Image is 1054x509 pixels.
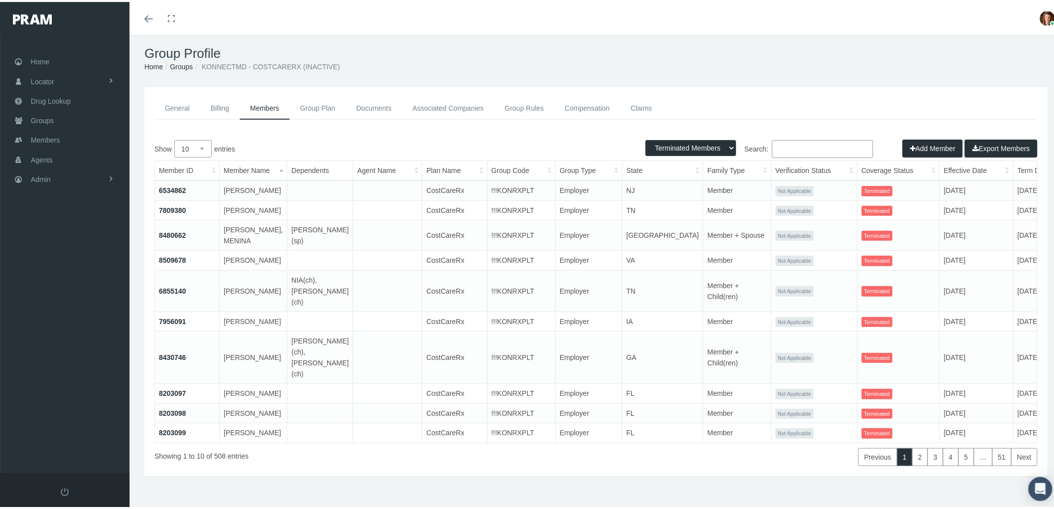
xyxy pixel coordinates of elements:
[159,204,186,212] a: 7809380
[622,159,703,178] th: State: activate to sort column ascending
[487,421,555,441] td: !!!KONRXPLT
[159,387,186,395] a: 8203097
[487,178,555,198] td: !!!KONRXPLT
[13,12,52,22] img: PRAM_20_x_78.png
[862,229,893,239] span: Terminated
[346,95,402,118] a: Documents
[940,421,1014,441] td: [DATE]
[555,268,622,310] td: Employer
[772,138,873,156] input: Search:
[776,204,814,214] span: Not Applicable
[965,138,1038,156] button: Export Members
[220,382,287,402] td: [PERSON_NAME]
[487,159,555,178] th: Group Code: activate to sort column ascending
[422,159,487,178] th: Plan Name: activate to sort column ascending
[940,401,1014,421] td: [DATE]
[940,268,1014,310] td: [DATE]
[776,387,814,397] span: Not Applicable
[487,310,555,330] td: !!!KONRXPLT
[555,310,622,330] td: Employer
[940,218,1014,249] td: [DATE]
[862,351,893,361] span: Terminated
[703,249,771,269] td: Member
[703,421,771,441] td: Member
[555,330,622,382] td: Employer
[159,229,186,237] a: 8480662
[903,138,963,156] button: Add Member
[862,387,893,397] span: Terminated
[487,268,555,310] td: !!!KONRXPLT
[494,95,554,118] a: Group Rules
[555,401,622,421] td: Employer
[287,330,353,382] td: [PERSON_NAME](ch), [PERSON_NAME](ch)
[154,95,200,118] a: General
[422,198,487,218] td: CostCareRx
[555,421,622,441] td: Employer
[776,407,814,417] span: Not Applicable
[200,95,240,118] a: Billing
[422,401,487,421] td: CostCareRx
[857,159,939,178] th: Coverage Status: activate to sort column ascending
[622,249,703,269] td: VA
[622,178,703,198] td: NJ
[31,70,54,89] span: Locator
[596,138,874,156] label: Search:
[862,254,893,264] span: Terminated
[422,421,487,441] td: CostCareRx
[31,149,53,168] span: Agents
[287,268,353,310] td: NIA(ch), [PERSON_NAME](ch)
[240,95,289,118] a: Members
[220,249,287,269] td: [PERSON_NAME]
[422,310,487,330] td: CostCareRx
[703,178,771,198] td: Member
[159,351,186,359] a: 8430746
[703,159,771,178] th: Family Type: activate to sort column ascending
[155,159,220,178] th: Member ID: activate to sort column ascending
[287,159,353,178] th: Dependents
[622,198,703,218] td: TN
[487,198,555,218] td: !!!KONRXPLT
[776,284,814,295] span: Not Applicable
[31,109,54,128] span: Groups
[897,446,913,464] a: 1
[287,218,353,249] td: [PERSON_NAME](sp)
[912,446,928,464] a: 2
[555,249,622,269] td: Employer
[402,95,494,118] a: Associated Companies
[771,159,857,178] th: Verification Status: activate to sort column ascending
[940,249,1014,269] td: [DATE]
[422,218,487,249] td: CostCareRx
[958,446,974,464] a: 5
[555,198,622,218] td: Employer
[144,61,163,69] a: Home
[220,421,287,441] td: [PERSON_NAME]
[858,446,897,464] a: Previous
[487,382,555,402] td: !!!KONRXPLT
[940,310,1014,330] td: [DATE]
[487,249,555,269] td: !!!KONRXPLT
[940,198,1014,218] td: [DATE]
[31,129,60,148] span: Members
[159,285,186,293] a: 6855140
[220,198,287,218] td: [PERSON_NAME]
[353,159,422,178] th: Agent Name: activate to sort column ascending
[220,178,287,198] td: [PERSON_NAME]
[555,178,622,198] td: Employer
[974,446,993,464] a: …
[487,330,555,382] td: !!!KONRXPLT
[620,95,662,118] a: Claims
[422,330,487,382] td: CostCareRx
[622,330,703,382] td: GA
[554,95,620,118] a: Compensation
[943,446,959,464] a: 4
[555,218,622,249] td: Employer
[202,61,340,69] span: KONNECTMD - COSTCARERX (INACTIVE)
[862,204,893,214] span: Terminated
[220,401,287,421] td: [PERSON_NAME]
[154,138,596,156] label: Show entries
[776,229,814,239] span: Not Applicable
[1029,475,1053,499] div: Open Intercom Messenger
[555,159,622,178] th: Group Type: activate to sort column ascending
[555,382,622,402] td: Employer
[1011,446,1038,464] a: Next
